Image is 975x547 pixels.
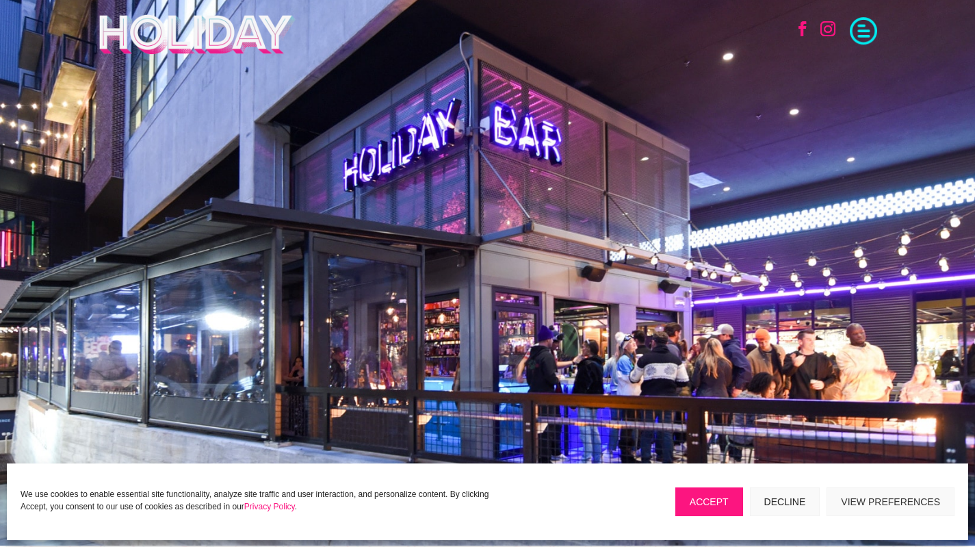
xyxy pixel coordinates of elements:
a: Holiday [98,46,297,57]
img: Holiday [98,14,297,55]
a: Privacy Policy [244,502,295,511]
a: Follow on Facebook [788,14,818,44]
button: Decline [750,487,820,516]
p: We use cookies to enable essential site functionality, analyze site traffic and user interaction,... [21,488,497,513]
button: View preferences [827,487,954,516]
a: Follow on Instagram [813,14,843,44]
button: Accept [675,487,743,516]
